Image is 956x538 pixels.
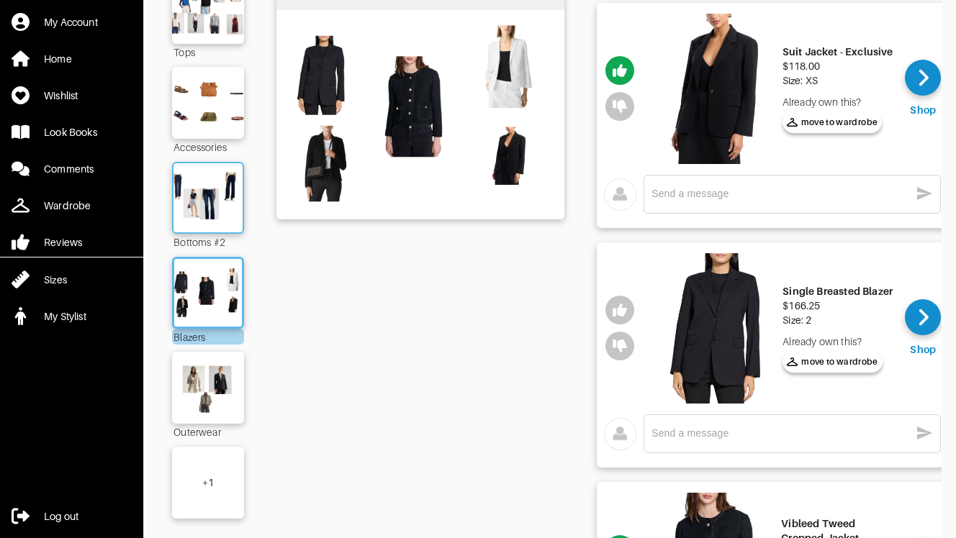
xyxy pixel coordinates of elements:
[172,139,244,155] div: Accessories
[44,235,82,250] div: Reviews
[787,355,878,368] span: move to wardrobe
[44,162,94,176] div: Comments
[783,298,893,313] div: $166.25
[787,116,878,129] span: move to wardrobe
[167,359,249,416] img: Outfit Outerwear
[44,273,67,287] div: Sizes
[167,74,249,132] img: Outfit Accessories
[284,17,557,210] img: Outfit Blazers
[910,342,936,357] div: Shop
[783,351,883,373] button: move to wardrobe
[202,475,214,490] div: + 1
[783,95,893,109] div: Already own this?
[604,178,636,211] img: avatar
[604,418,636,450] img: avatar
[172,44,244,60] div: Tops
[169,170,247,225] img: Outfit Bottoms #2
[783,45,893,59] div: Suit Jacket - Exclusive
[172,234,244,250] div: Bottoms #2
[783,111,883,133] button: move to wardrobe
[44,125,97,140] div: Look Books
[44,509,78,524] div: Log out
[905,60,941,117] a: Shop
[783,73,893,88] div: Size: XS
[783,284,893,298] div: Single Breasted Blazer
[44,199,91,213] div: Wardrobe
[171,266,246,319] img: Outfit Blazers
[783,59,893,73] div: $118.00
[783,334,893,349] div: Already own this?
[655,253,775,403] img: Single Breasted Blazer
[655,14,775,164] img: Suit Jacket - Exclusive
[172,329,244,345] div: Blazers
[44,88,78,103] div: Wishlist
[783,313,893,327] div: Size: 2
[905,299,941,357] a: Shop
[44,15,98,29] div: My Account
[172,424,244,439] div: Outerwear
[910,103,936,117] div: Shop
[44,52,72,66] div: Home
[44,309,86,324] div: My Stylist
